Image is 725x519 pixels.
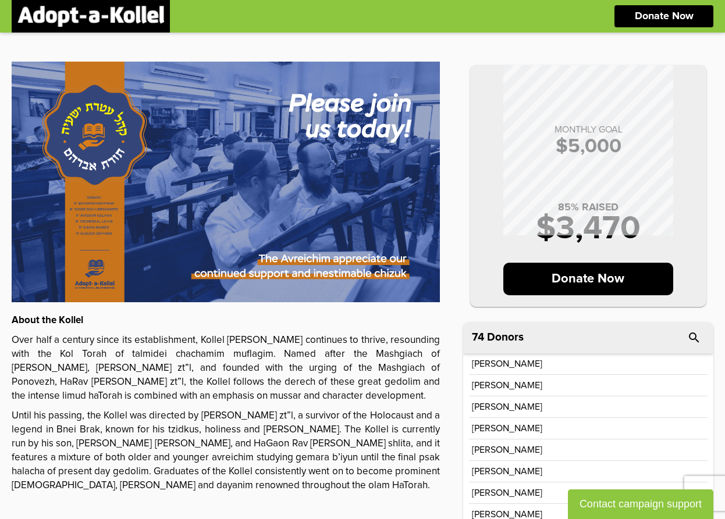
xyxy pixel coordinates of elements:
[568,489,713,519] button: Contact campaign support
[472,510,542,519] p: [PERSON_NAME]
[12,334,440,403] p: Over half a century since its establishment, Kollel [PERSON_NAME] continues to thrive, resounding...
[12,316,83,325] strong: About the Kollel
[12,62,440,302] img: fpg9TLBl6r.i9UxXHQcyP.jpg
[472,381,542,390] p: [PERSON_NAME]
[482,137,695,156] p: $
[635,11,694,22] p: Donate Now
[472,424,542,433] p: [PERSON_NAME]
[472,488,542,497] p: [PERSON_NAME]
[472,332,484,343] span: 74
[503,263,674,295] p: Donate Now
[472,402,542,411] p: [PERSON_NAME]
[472,359,542,368] p: [PERSON_NAME]
[17,6,164,27] img: logonobg.png
[472,445,542,454] p: [PERSON_NAME]
[12,409,440,493] p: Until his passing, the Kollel was directed by [PERSON_NAME] zt”l, a survivor of the Holocaust and...
[687,331,701,345] i: search
[472,467,542,476] p: [PERSON_NAME]
[482,125,695,134] p: MONTHLY GOAL
[487,332,524,343] p: Donors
